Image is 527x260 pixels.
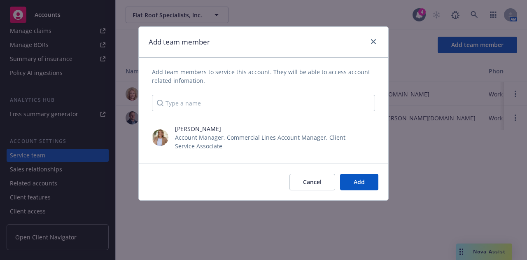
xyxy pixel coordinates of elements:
a: close [368,37,378,47]
span: Account Manager, Commercial Lines Account Manager, Client Service Associate [175,133,359,150]
h1: Add team member [149,37,210,47]
div: photo[PERSON_NAME]Account Manager, Commercial Lines Account Manager, Client Service Associate [139,121,388,154]
img: photo [152,129,168,146]
button: Add [340,174,378,190]
button: Cancel [289,174,335,190]
input: Type a name [152,95,375,111]
span: Cancel [303,178,322,186]
span: Add team members to service this account. They will be able to access account related infomation. [152,68,375,85]
span: Add [354,178,365,186]
span: [PERSON_NAME] [175,124,359,133]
